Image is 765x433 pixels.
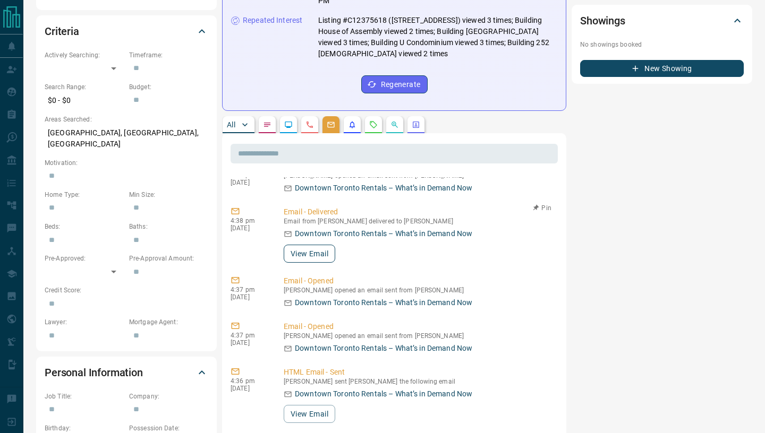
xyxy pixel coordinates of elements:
[129,190,208,200] p: Min Size:
[348,120,356,129] svg: Listing Alerts
[129,82,208,92] p: Budget:
[45,19,208,44] div: Criteria
[284,206,554,218] p: Email - Delivered
[284,321,554,332] p: Email - Opened
[129,423,208,433] p: Possession Date:
[243,15,302,26] p: Repeated Interest
[580,12,625,29] h2: Showings
[231,332,268,339] p: 4:37 pm
[295,388,472,400] p: Downtown Toronto Rentals – What’s in Demand Now
[284,367,554,378] p: HTML Email - Sent
[45,222,124,231] p: Beds:
[231,286,268,293] p: 4:37 pm
[45,364,143,381] h2: Personal Information
[45,254,124,263] p: Pre-Approved:
[45,423,124,433] p: Birthday:
[295,228,472,239] p: Downtown Toronto Rentals – What’s in Demand Now
[129,317,208,327] p: Mortgage Agent:
[45,317,124,327] p: Lawyer:
[227,121,235,128] p: All
[369,120,378,129] svg: Requests
[327,120,335,129] svg: Emails
[284,405,335,423] button: View Email
[231,224,268,232] p: [DATE]
[129,254,208,263] p: Pre-Approval Amount:
[295,343,472,354] p: Downtown Toronto Rentals – What’s in Demand Now
[284,120,293,129] svg: Lead Browsing Activity
[412,120,420,129] svg: Agent Actions
[390,120,399,129] svg: Opportunities
[45,82,124,92] p: Search Range:
[45,285,208,295] p: Credit Score:
[284,275,554,287] p: Email - Opened
[284,332,554,340] p: [PERSON_NAME] opened an email sent from [PERSON_NAME]
[284,245,335,263] button: View Email
[45,190,124,200] p: Home Type:
[295,297,472,308] p: Downtown Toronto Rentals – What’s in Demand Now
[284,218,554,225] p: Email from [PERSON_NAME] delivered to [PERSON_NAME]
[129,392,208,401] p: Company:
[45,50,124,60] p: Actively Searching:
[45,158,208,168] p: Motivation:
[284,287,554,294] p: [PERSON_NAME] opened an email sent from [PERSON_NAME]
[45,23,79,40] h2: Criteria
[295,183,472,194] p: Downtown Toronto Rentals – What’s in Demand Now
[527,203,558,213] button: Pin
[45,392,124,401] p: Job Title:
[231,377,268,385] p: 4:36 pm
[231,217,268,224] p: 4:38 pm
[231,385,268,392] p: [DATE]
[129,222,208,231] p: Baths:
[231,179,268,186] p: [DATE]
[45,92,124,109] p: $0 - $0
[580,40,744,49] p: No showings booked
[45,360,208,385] div: Personal Information
[305,120,314,129] svg: Calls
[45,115,208,124] p: Areas Searched:
[318,15,557,59] p: Listing #C12375618 ([STREET_ADDRESS]) viewed 3 times; Building House of Assembly viewed 2 times; ...
[129,50,208,60] p: Timeframe:
[231,293,268,301] p: [DATE]
[45,124,208,153] p: [GEOGRAPHIC_DATA], [GEOGRAPHIC_DATA], [GEOGRAPHIC_DATA]
[580,60,744,77] button: New Showing
[284,378,554,385] p: [PERSON_NAME] sent [PERSON_NAME] the following email
[361,75,428,93] button: Regenerate
[580,8,744,33] div: Showings
[263,120,271,129] svg: Notes
[231,339,268,347] p: [DATE]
